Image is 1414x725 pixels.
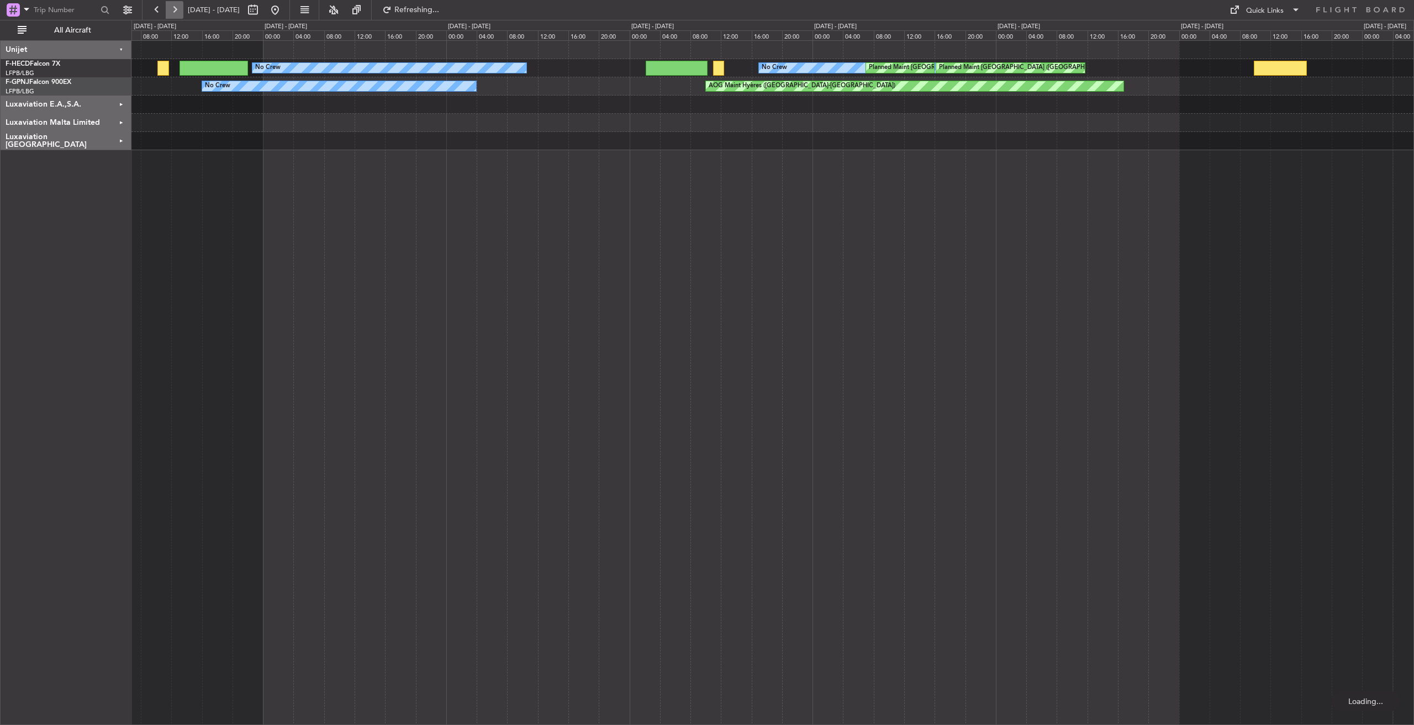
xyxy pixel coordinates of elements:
[377,1,444,19] button: Refreshing...
[134,22,176,31] div: [DATE] - [DATE]
[1246,6,1284,17] div: Quick Links
[1240,30,1270,40] div: 08:00
[263,30,293,40] div: 00:00
[255,60,281,76] div: No Crew
[599,30,629,40] div: 20:00
[1332,30,1362,40] div: 20:00
[446,30,477,40] div: 00:00
[869,60,1043,76] div: Planned Maint [GEOGRAPHIC_DATA] ([GEOGRAPHIC_DATA])
[477,30,507,40] div: 04:00
[1057,30,1087,40] div: 08:00
[188,5,240,15] span: [DATE] - [DATE]
[29,27,117,34] span: All Aircraft
[12,22,120,39] button: All Aircraft
[998,22,1040,31] div: [DATE] - [DATE]
[752,30,782,40] div: 16:00
[843,30,873,40] div: 04:00
[874,30,904,40] div: 08:00
[1179,30,1210,40] div: 00:00
[939,60,1113,76] div: Planned Maint [GEOGRAPHIC_DATA] ([GEOGRAPHIC_DATA])
[293,30,324,40] div: 04:00
[6,87,34,96] a: LFPB/LBG
[965,30,996,40] div: 20:00
[6,69,34,77] a: LFPB/LBG
[6,79,71,86] a: F-GPNJFalcon 900EX
[171,30,202,40] div: 12:00
[1224,1,1306,19] button: Quick Links
[1181,22,1223,31] div: [DATE] - [DATE]
[812,30,843,40] div: 00:00
[6,79,29,86] span: F-GPNJ
[762,60,787,76] div: No Crew
[935,30,965,40] div: 16:00
[6,61,60,67] a: F-HECDFalcon 7X
[1118,30,1148,40] div: 16:00
[355,30,385,40] div: 12:00
[233,30,263,40] div: 20:00
[507,30,537,40] div: 08:00
[205,78,230,94] div: No Crew
[1364,22,1406,31] div: [DATE] - [DATE]
[538,30,568,40] div: 12:00
[324,30,355,40] div: 08:00
[385,30,415,40] div: 16:00
[904,30,935,40] div: 12:00
[202,30,233,40] div: 16:00
[1362,30,1392,40] div: 00:00
[721,30,751,40] div: 12:00
[996,30,1026,40] div: 00:00
[1270,30,1301,40] div: 12:00
[690,30,721,40] div: 08:00
[660,30,690,40] div: 04:00
[782,30,812,40] div: 20:00
[34,2,97,18] input: Trip Number
[1331,691,1400,711] div: Loading...
[265,22,307,31] div: [DATE] - [DATE]
[630,30,660,40] div: 00:00
[1148,30,1179,40] div: 20:00
[448,22,490,31] div: [DATE] - [DATE]
[709,78,895,94] div: AOG Maint Hyères ([GEOGRAPHIC_DATA]-[GEOGRAPHIC_DATA])
[1088,30,1118,40] div: 12:00
[6,61,30,67] span: F-HECD
[631,22,674,31] div: [DATE] - [DATE]
[1301,30,1332,40] div: 16:00
[394,6,440,14] span: Refreshing...
[568,30,599,40] div: 16:00
[141,30,171,40] div: 08:00
[416,30,446,40] div: 20:00
[1026,30,1057,40] div: 04:00
[1210,30,1240,40] div: 04:00
[814,22,857,31] div: [DATE] - [DATE]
